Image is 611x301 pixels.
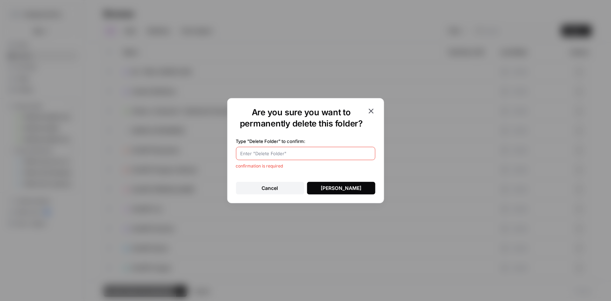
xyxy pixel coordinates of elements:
[321,185,361,192] div: [PERSON_NAME]
[236,138,375,145] label: Type "Delete Folder" to confirm:
[262,185,278,192] div: Cancel
[236,107,367,129] h1: Are you sure you want to permanently delete this folder?
[307,182,375,194] button: [PERSON_NAME]
[241,150,371,157] input: Enter "Delete Folder"
[236,163,375,169] div: confirmation is required
[236,182,304,194] button: Cancel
